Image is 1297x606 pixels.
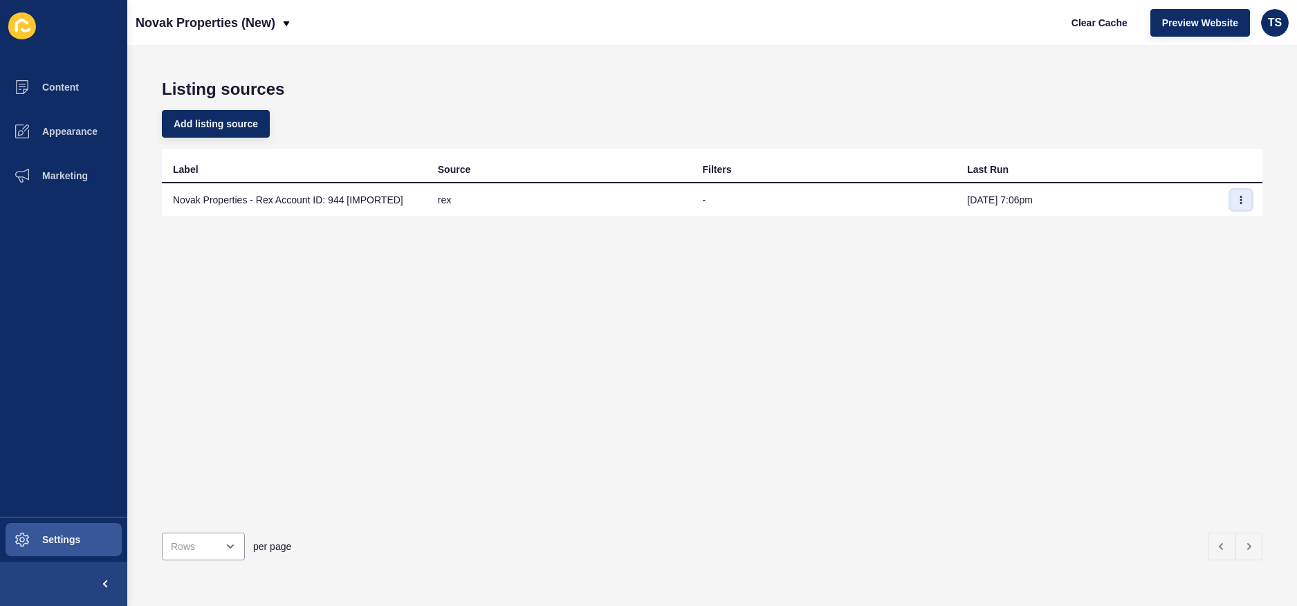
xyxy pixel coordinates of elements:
button: Preview Website [1150,9,1250,37]
button: Clear Cache [1060,9,1139,37]
button: Add listing source [162,110,270,138]
td: [DATE] 7:06pm [956,183,1221,217]
h1: Listing sources [162,80,1262,99]
p: Novak Properties (New) [136,6,275,40]
td: - [692,183,957,217]
span: Add listing source [174,117,258,131]
div: Filters [703,163,732,176]
div: Label [173,163,199,176]
div: open menu [162,533,245,560]
td: Novak Properties - Rex Account ID: 944 [IMPORTED] [162,183,427,217]
div: Last Run [967,163,1009,176]
span: TS [1268,16,1282,30]
span: per page [253,540,291,553]
span: Preview Website [1162,16,1238,30]
td: rex [427,183,692,217]
span: Clear Cache [1071,16,1128,30]
div: Source [438,163,470,176]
